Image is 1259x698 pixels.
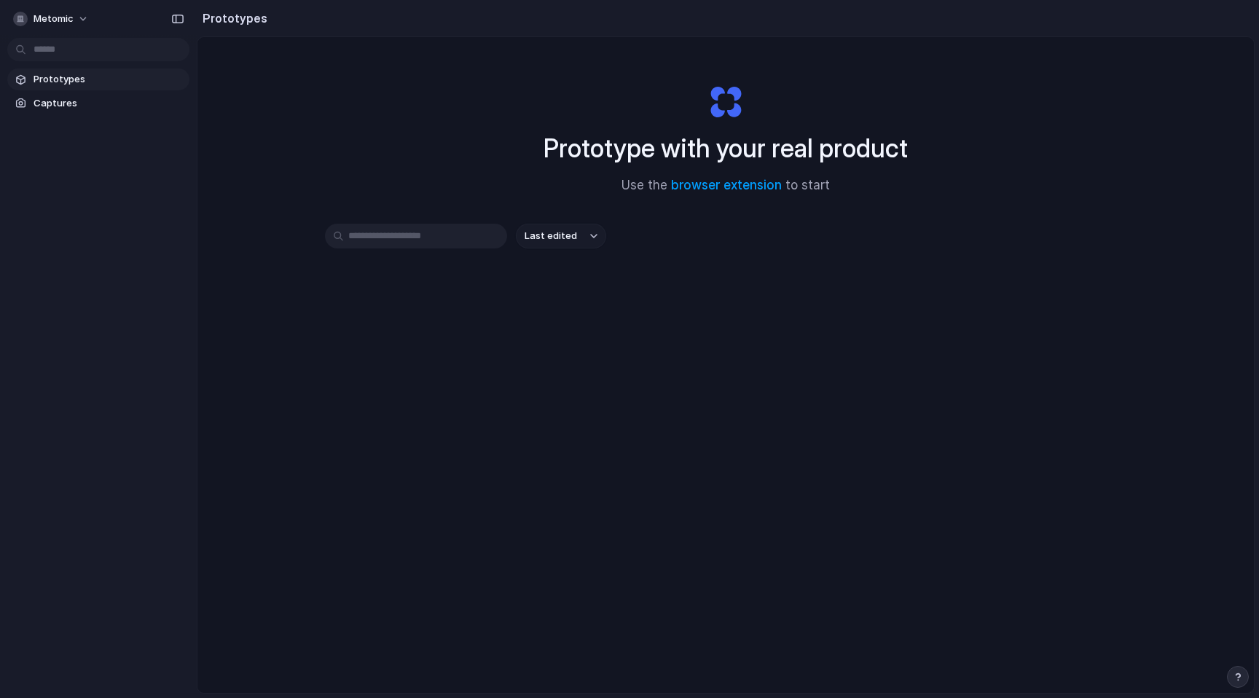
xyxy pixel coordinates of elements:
span: Prototypes [34,72,184,87]
h1: Prototype with your real product [544,129,908,168]
span: Last edited [525,229,577,243]
h2: Prototypes [197,9,267,27]
button: Metomic [7,7,96,31]
span: Use the to start [621,176,830,195]
span: Captures [34,96,184,111]
a: Captures [7,93,189,114]
a: browser extension [671,178,782,192]
span: Metomic [34,12,74,26]
button: Last edited [516,224,606,248]
a: Prototypes [7,68,189,90]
